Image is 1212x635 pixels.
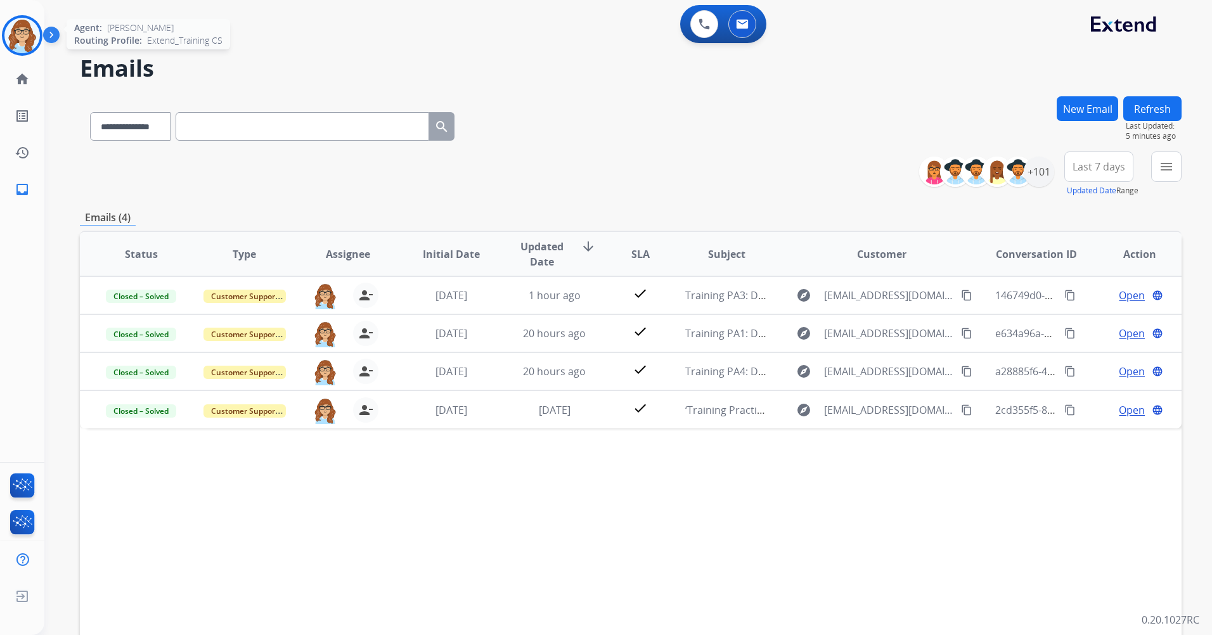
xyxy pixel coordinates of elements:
[1159,159,1174,174] mat-icon: menu
[961,404,972,416] mat-icon: content_copy
[1024,157,1054,187] div: +101
[358,288,373,303] mat-icon: person_remove
[80,210,136,226] p: Emails (4)
[961,366,972,377] mat-icon: content_copy
[435,288,467,302] span: [DATE]
[15,72,30,87] mat-icon: home
[423,247,480,262] span: Initial Date
[995,326,1187,340] span: e634a96a-04d1-4937-8bd2-1602fccbe8f4
[15,108,30,124] mat-icon: list_alt
[1119,288,1145,303] span: Open
[633,286,648,301] mat-icon: check
[1152,328,1163,339] mat-icon: language
[824,288,954,303] span: [EMAIL_ADDRESS][DOMAIN_NAME]
[708,247,745,262] span: Subject
[523,326,586,340] span: 20 hours ago
[313,397,338,424] img: agent-avatar
[685,326,906,340] span: Training PA1: Do Not Assign ([PERSON_NAME])
[796,326,811,341] mat-icon: explore
[435,326,467,340] span: [DATE]
[1126,121,1182,131] span: Last Updated:
[685,288,906,302] span: Training PA3: Do Not Assign ([PERSON_NAME])
[313,321,338,347] img: agent-avatar
[513,239,571,269] span: Updated Date
[995,364,1187,378] span: a28885f6-4452-4550-bdf5-34d5506ce122
[15,182,30,197] mat-icon: inbox
[685,403,829,417] span: ‘Training Practice – New Email’
[1078,232,1182,276] th: Action
[358,326,373,341] mat-icon: person_remove
[824,326,954,341] span: [EMAIL_ADDRESS][DOMAIN_NAME]
[633,324,648,339] mat-icon: check
[961,328,972,339] mat-icon: content_copy
[1064,290,1076,301] mat-icon: content_copy
[796,402,811,418] mat-icon: explore
[633,362,648,377] mat-icon: check
[1119,364,1145,379] span: Open
[824,364,954,379] span: [EMAIL_ADDRESS][DOMAIN_NAME]
[358,402,373,418] mat-icon: person_remove
[961,290,972,301] mat-icon: content_copy
[106,290,176,303] span: Closed – Solved
[539,403,571,417] span: [DATE]
[1119,402,1145,418] span: Open
[529,288,581,302] span: 1 hour ago
[203,290,286,303] span: Customer Support
[796,288,811,303] mat-icon: explore
[203,366,286,379] span: Customer Support
[1142,612,1199,627] p: 0.20.1027RC
[233,247,256,262] span: Type
[857,247,906,262] span: Customer
[581,239,596,254] mat-icon: arrow_downward
[824,402,954,418] span: [EMAIL_ADDRESS][DOMAIN_NAME]
[147,34,222,47] span: Extend_Training CS
[1064,404,1076,416] mat-icon: content_copy
[80,56,1182,81] h2: Emails
[1073,164,1125,169] span: Last 7 days
[203,328,286,341] span: Customer Support
[74,22,102,34] span: Agent:
[1067,185,1138,196] span: Range
[1152,366,1163,377] mat-icon: language
[313,359,338,385] img: agent-avatar
[631,247,650,262] span: SLA
[995,288,1187,302] span: 146749d0-8349-4101-b238-0cf9df6e6280
[1064,151,1133,182] button: Last 7 days
[1057,96,1118,121] button: New Email
[435,364,467,378] span: [DATE]
[106,366,176,379] span: Closed – Solved
[1152,290,1163,301] mat-icon: language
[125,247,158,262] span: Status
[4,18,40,53] img: avatar
[435,403,467,417] span: [DATE]
[1119,326,1145,341] span: Open
[74,34,142,47] span: Routing Profile:
[633,401,648,416] mat-icon: check
[1064,328,1076,339] mat-icon: content_copy
[106,328,176,341] span: Closed – Solved
[1123,96,1182,121] button: Refresh
[1126,131,1182,141] span: 5 minutes ago
[995,403,1184,417] span: 2cd355f5-8530-42b9-bc5d-2b1ff141ecac
[203,404,286,418] span: Customer Support
[996,247,1077,262] span: Conversation ID
[313,283,338,309] img: agent-avatar
[1067,186,1116,196] button: Updated Date
[326,247,370,262] span: Assignee
[796,364,811,379] mat-icon: explore
[106,404,176,418] span: Closed – Solved
[685,364,906,378] span: Training PA4: Do Not Assign ([PERSON_NAME])
[358,364,373,379] mat-icon: person_remove
[1064,366,1076,377] mat-icon: content_copy
[107,22,174,34] span: [PERSON_NAME]
[15,145,30,160] mat-icon: history
[523,364,586,378] span: 20 hours ago
[1152,404,1163,416] mat-icon: language
[434,119,449,134] mat-icon: search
